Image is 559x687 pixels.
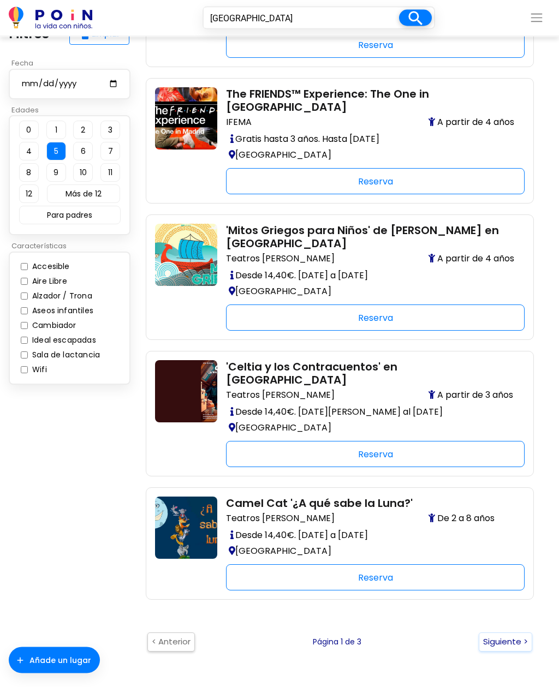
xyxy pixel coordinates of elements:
img: POiN [9,7,92,29]
p: [GEOGRAPHIC_DATA] [226,147,516,163]
span: IFEMA [226,116,252,129]
p: Fecha [9,58,137,69]
h2: 'Celtia y los Contracuentos' en [GEOGRAPHIC_DATA] [226,361,516,387]
button: 8 [19,164,39,182]
p: Edades [9,105,137,116]
p: [GEOGRAPHIC_DATA] [226,420,516,436]
span: A partir de 4 años [429,253,516,266]
a: camel-cat-a-que-sabe-la-luna Camel Cat '¿A qué sabe la Luna?' Teatros [PERSON_NAME] De 2 a 8 años... [155,497,525,591]
label: Aire Libre [29,276,67,288]
button: 7 [100,142,120,161]
a: con-ninos-teatro-celtia-y-los-contracuentos 'Celtia y los Contracuentos' en [GEOGRAPHIC_DATA] Tea... [155,361,525,468]
label: Cambiador [29,320,76,332]
div: Reserva [226,169,525,195]
h2: The FRIENDS™ Experience: The One in [GEOGRAPHIC_DATA] [226,88,516,114]
button: Siguiente > [479,633,532,652]
div: Reserva [226,32,525,58]
p: [GEOGRAPHIC_DATA] [226,284,516,300]
a: con-ninos-friends-experience The FRIENDS™ Experience: The One in [GEOGRAPHIC_DATA] IFEMA A partir... [155,88,525,195]
label: Aseos infantiles [29,306,93,317]
button: 6 [73,142,93,161]
label: Ideal escapadas [29,335,96,347]
img: con-ninos-friends-experience [155,88,217,150]
button: Para padres [19,206,121,225]
p: Gratis hasta 3 años. Hasta [DATE] [226,132,516,147]
img: con-ninos-teatro-celtia-y-los-contracuentos [155,361,217,423]
p: Desde 14,40€. [DATE] a [DATE] [226,268,516,284]
label: Sala de lactancia [29,350,100,361]
button: 9 [46,164,66,182]
p: Desde 14,40€. [DATE] a [DATE] [226,528,516,543]
label: Wifi [29,365,47,376]
button: 0 [19,121,39,140]
button: 4 [19,142,39,161]
button: 10 [73,164,93,182]
button: 2 [73,121,93,140]
p: Características [9,241,137,252]
span: Teatros [PERSON_NAME] [226,389,335,402]
a: mitos-griegos-para-ninos-de-hector-urien 'Mitos Griegos para Niños' de [PERSON_NAME] en [GEOGRAPH... [155,224,525,331]
input: ¿Dónde? [204,8,399,28]
button: 1 [46,121,66,140]
label: Accesible [29,261,70,273]
button: Más de 12 [47,185,120,204]
p: [GEOGRAPHIC_DATA] [226,543,516,559]
button: < Anterior [147,633,195,652]
button: 11 [100,164,120,182]
span: Teatros [PERSON_NAME] [226,253,335,266]
h2: Camel Cat '¿A qué sabe la Luna?' [226,497,516,510]
span: A partir de 3 años [429,389,516,402]
button: 3 [100,121,120,140]
span: A partir de 4 años [429,116,516,129]
button: Añade un lugar [9,647,100,673]
img: camel-cat-a-que-sabe-la-luna [155,497,217,559]
div: Reserva [226,565,525,591]
span: Teatros [PERSON_NAME] [226,512,335,525]
button: Toggle navigation [523,9,550,27]
p: Página 1 de 3 [313,637,361,648]
button: 12 [19,185,39,204]
div: Reserva [226,305,525,331]
p: Desde 14,40€. [DATE][PERSON_NAME] al [DATE] [226,404,516,420]
i: search [406,9,425,28]
span: De 2 a 8 años [429,512,516,525]
div: Reserva [226,441,525,468]
label: Alzador / Trona [29,291,92,302]
h2: 'Mitos Griegos para Niños' de [PERSON_NAME] en [GEOGRAPHIC_DATA] [226,224,516,250]
img: mitos-griegos-para-ninos-de-hector-urien [155,224,217,286]
button: 5 [46,142,66,161]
